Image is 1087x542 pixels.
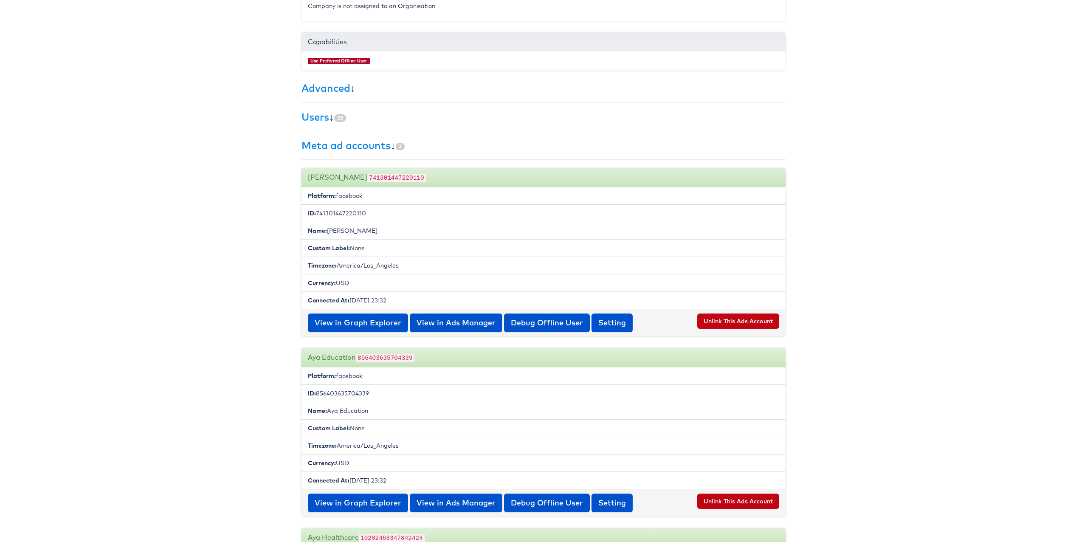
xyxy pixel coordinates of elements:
[301,454,786,472] li: USD
[308,244,350,252] b: Custom Label:
[310,58,367,64] a: Use Preferred Offline User
[301,402,786,420] li: Aya Education
[308,494,408,512] a: View in Graph Explorer
[301,168,786,187] div: [PERSON_NAME]
[301,257,786,274] li: America/Los_Angeles
[410,494,502,512] a: View in Ads Manager
[308,390,316,397] b: ID:
[308,407,327,415] b: Name:
[301,33,786,51] div: Capabilities
[504,313,590,332] a: Debug Offline User
[301,367,786,385] li: facebook
[301,348,786,367] div: Aya Education
[504,494,590,512] a: Debug Offline User
[334,114,346,122] span: 33
[308,209,316,217] b: ID:
[308,477,349,484] b: Connected At:
[308,279,336,287] b: Currency:
[301,110,329,123] a: Users
[308,2,779,10] p: Company is not assigned to an Organisation
[301,437,786,454] li: America/Los_Angeles
[301,274,786,292] li: USD
[301,291,786,309] li: [DATE] 23:32
[591,313,633,332] button: Setting
[396,143,405,150] span: 3
[301,419,786,437] li: None
[697,313,779,329] button: Unlink This Ads Account
[308,192,336,200] b: Platform:
[410,313,502,332] a: View in Ads Manager
[697,494,779,509] button: Unlink This Ads Account
[308,459,336,467] b: Currency:
[308,296,349,304] b: Connected At:
[301,111,786,122] h3: ↓
[308,372,336,380] b: Platform:
[308,442,337,449] b: Timezone:
[356,354,414,362] code: 856403635704339
[301,471,786,489] li: [DATE] 23:32
[301,187,786,205] li: facebook
[591,494,633,512] button: Setting
[308,262,337,269] b: Timezone:
[308,313,408,332] a: View in Graph Explorer
[367,174,426,182] code: 741301447220110
[301,384,786,402] li: 856403635704339
[301,222,786,240] li: [PERSON_NAME]
[301,139,391,152] a: Meta ad accounts
[301,239,786,257] li: None
[301,204,786,222] li: 741301447220110
[301,82,786,93] h3: ↓
[308,227,327,234] b: Name:
[301,140,786,151] h3: ↓
[301,82,350,94] a: Advanced
[308,424,350,432] b: Custom Label:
